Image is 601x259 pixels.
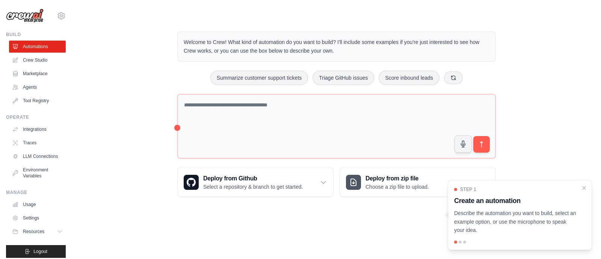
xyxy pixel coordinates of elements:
a: Automations [9,41,66,53]
a: Marketplace [9,68,66,80]
a: Traces [9,137,66,149]
div: Manage [6,189,66,195]
button: Triage GitHub issues [313,71,374,85]
a: LLM Connections [9,150,66,162]
p: Welcome to Crew! What kind of automation do you want to build? I'll include some examples if you'... [184,38,489,55]
button: Summarize customer support tickets [210,71,308,85]
h3: Create an automation [454,195,577,206]
a: Tool Registry [9,95,66,107]
p: Describe the automation you want to build, select an example option, or use the microphone to spe... [454,209,577,235]
div: Operate [6,114,66,120]
span: Resources [23,229,44,235]
button: Close walkthrough [581,185,587,191]
a: Environment Variables [9,164,66,182]
p: Choose a zip file to upload. [365,183,429,191]
span: Step 1 [460,186,476,192]
div: Build [6,32,66,38]
p: Select a repository & branch to get started. [203,183,303,191]
a: Settings [9,212,66,224]
button: Resources [9,226,66,238]
img: Logo [6,9,44,23]
button: Score inbound leads [379,71,439,85]
a: Integrations [9,123,66,135]
a: Crew Studio [9,54,66,66]
h3: Deploy from Github [203,174,303,183]
a: Agents [9,81,66,93]
h3: Deploy from zip file [365,174,429,183]
span: Logout [33,248,47,254]
button: Logout [6,245,66,258]
a: Usage [9,198,66,211]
